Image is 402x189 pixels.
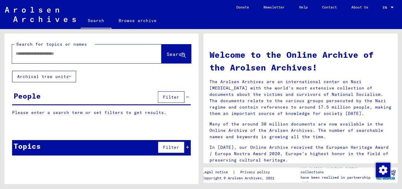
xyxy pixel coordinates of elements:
img: Arolsen_neg.svg [5,7,76,22]
button: Filter [158,142,184,153]
div: | [203,169,277,175]
span: Search [167,51,185,57]
button: Archival tree units [12,71,76,82]
p: The Arolsen Archives are an international center on Nazi [MEDICAL_DATA] with the world’s most ext... [209,79,391,117]
a: Browse archive [111,13,164,28]
p: have been realized in partnership with [301,175,373,186]
div: Change consent [375,162,390,177]
a: Privacy policy [235,169,277,175]
span: Filter [163,94,179,100]
p: The Arolsen Archives online collections [301,164,373,175]
div: People [14,90,41,101]
button: Filter [158,91,184,103]
mat-label: Search for topics or names [16,41,87,47]
p: In [DATE], our Online Archive received the European Heritage Award / Europa Nostra Award 2020, Eu... [209,144,391,163]
a: Search [81,13,111,29]
a: Legal notice [203,169,233,175]
p: Many of the around 30 million documents are now available in the Online Archive of the Arolsen Ar... [209,121,391,140]
div: Topics [14,141,41,152]
img: yv_logo.png [374,167,397,182]
p: Copyright © Arolsen Archives, 2021 [203,175,277,181]
span: EN [383,5,389,10]
span: Filter [163,145,179,150]
p: Please enter a search term or set filters to get results. [12,109,191,116]
button: Search [161,44,191,63]
img: Change consent [376,163,390,177]
h1: Welcome to the Online Archive of the Arolsen Archives! [209,48,391,74]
